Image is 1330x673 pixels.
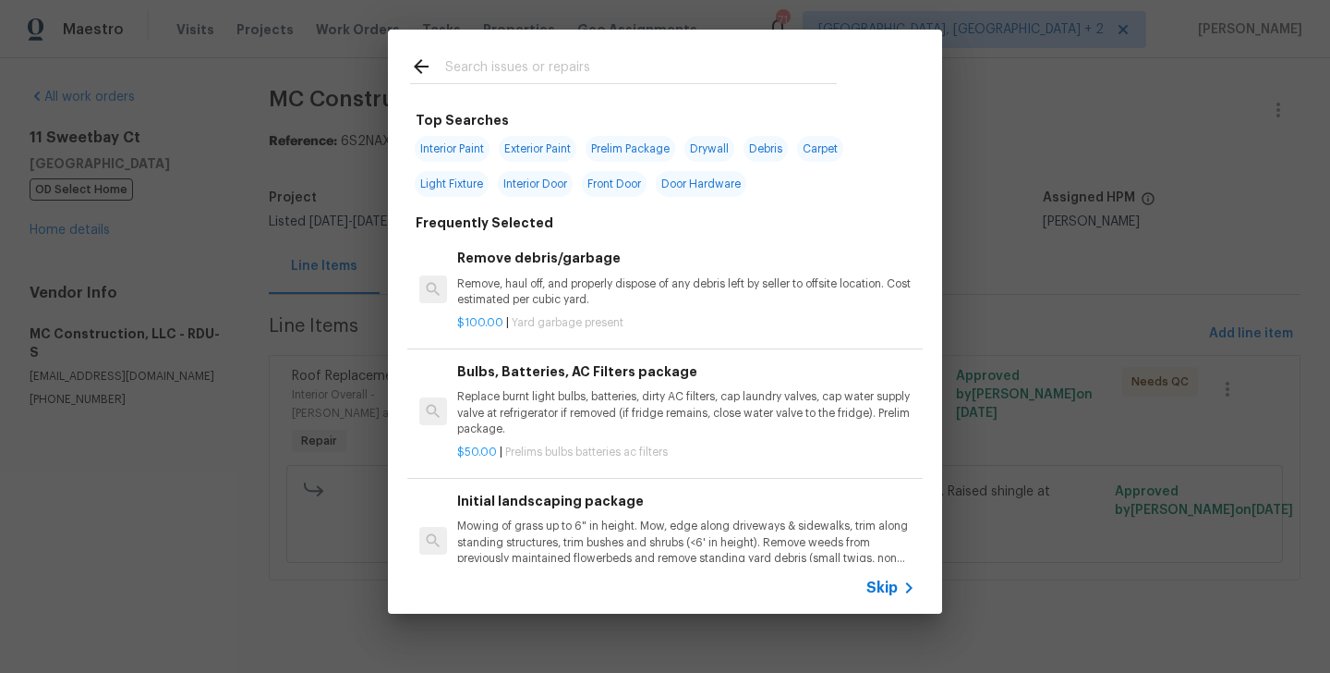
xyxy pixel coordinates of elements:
[457,248,915,268] h6: Remove debris/garbage
[586,136,675,162] span: Prelim Package
[744,136,788,162] span: Debris
[457,447,497,458] span: $50.00
[457,317,503,328] span: $100.00
[512,317,623,328] span: Yard garbage present
[582,171,647,197] span: Front Door
[457,445,915,460] p: |
[866,579,898,597] span: Skip
[445,55,837,83] input: Search issues or repairs
[457,361,915,382] h6: Bulbs, Batteries, AC Filters package
[498,171,573,197] span: Interior Door
[415,171,489,197] span: Light Fixture
[684,136,734,162] span: Drywall
[457,491,915,511] h6: Initial landscaping package
[656,171,746,197] span: Door Hardware
[797,136,843,162] span: Carpet
[505,447,668,458] span: Prelims bulbs batteries ac filters
[416,213,553,233] h6: Frequently Selected
[457,315,915,331] p: |
[457,276,915,308] p: Remove, haul off, and properly dispose of any debris left by seller to offsite location. Cost est...
[457,519,915,566] p: Mowing of grass up to 6" in height. Mow, edge along driveways & sidewalks, trim along standing st...
[457,389,915,436] p: Replace burnt light bulbs, batteries, dirty AC filters, cap laundry valves, cap water supply valv...
[499,136,576,162] span: Exterior Paint
[415,136,490,162] span: Interior Paint
[416,110,509,130] h6: Top Searches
